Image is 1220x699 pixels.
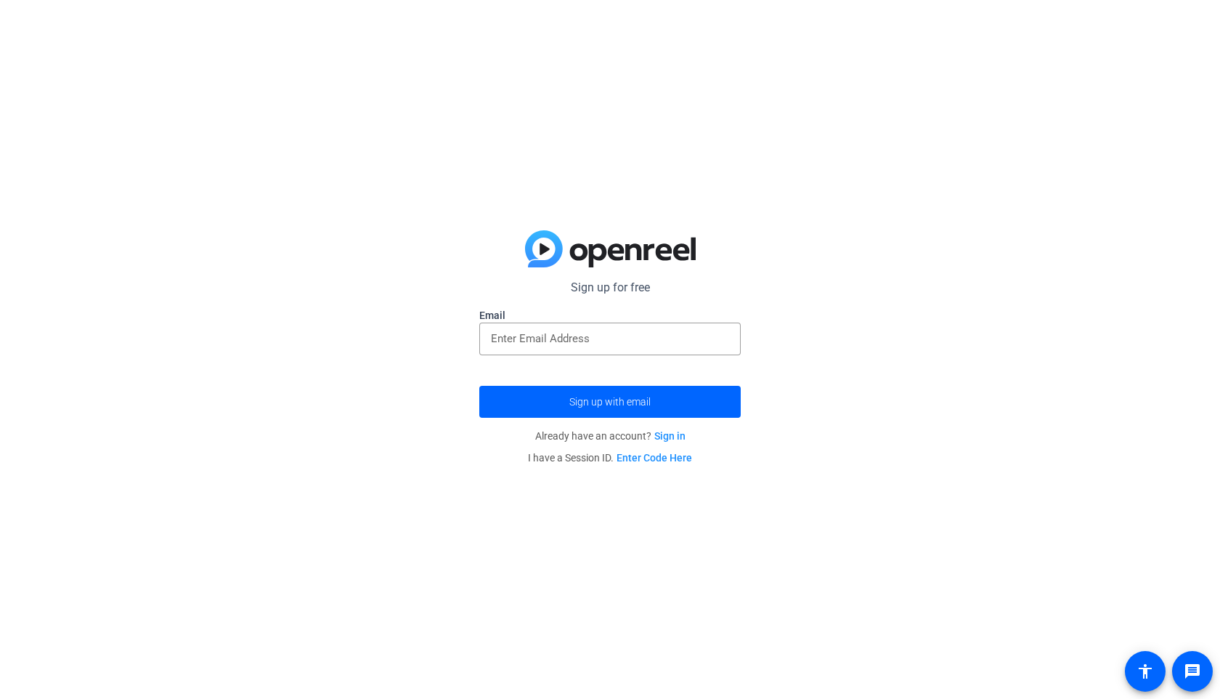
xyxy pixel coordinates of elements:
button: Sign up with email [479,386,741,418]
input: Enter Email Address [491,330,729,347]
label: Email [479,308,741,323]
span: I have a Session ID. [528,452,692,464]
span: Already have an account? [535,430,686,442]
a: Sign in [654,430,686,442]
img: blue-gradient.svg [525,230,696,268]
mat-icon: message [1184,663,1201,680]
a: Enter Code Here [617,452,692,464]
p: Sign up for free [479,279,741,296]
mat-icon: accessibility [1136,663,1154,680]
